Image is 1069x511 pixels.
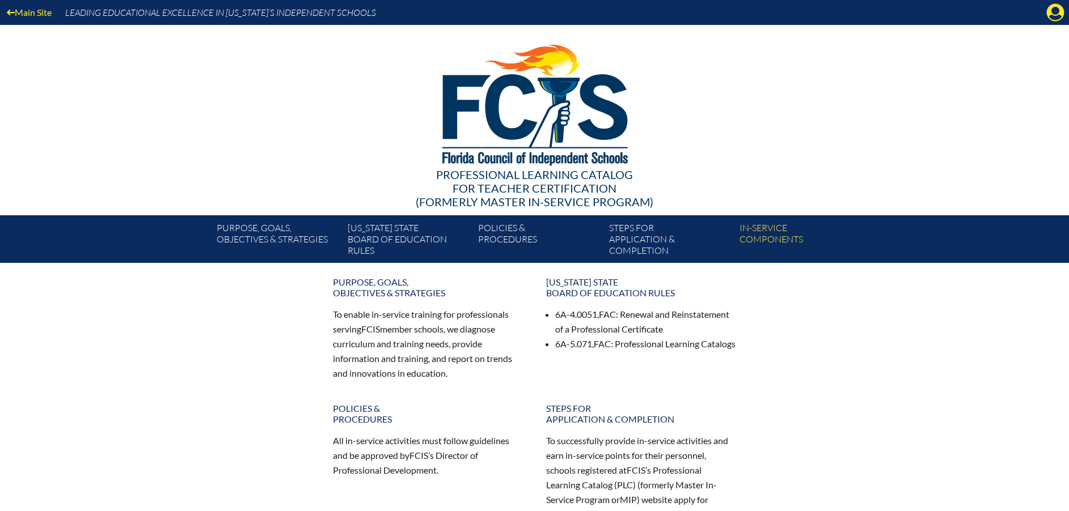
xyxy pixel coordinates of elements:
span: FCIS [361,323,380,334]
p: To enable in-service training for professionals serving member schools, we diagnose curriculum an... [333,307,523,380]
span: FCIS [627,465,645,475]
img: FCISlogo221.eps [417,25,652,180]
a: Main Site [2,5,56,20]
span: PLC [617,479,633,490]
span: FAC [594,338,611,349]
p: All in-service activities must follow guidelines and be approved by ’s Director of Professional D... [333,433,523,478]
span: MIP [620,494,637,505]
a: Steps forapplication & completion [539,398,743,429]
svg: Manage account [1046,3,1064,22]
a: Policies &Procedures [474,220,604,263]
a: Purpose, goals,objectives & strategies [212,220,343,263]
a: [US_STATE] StateBoard of Education rules [539,272,743,303]
a: Steps forapplication & completion [605,220,735,263]
span: for Teacher Certification [453,181,616,195]
li: 6A-5.071, : Professional Learning Catalogs [555,337,737,351]
li: 6A-4.0051, : Renewal and Reinstatement of a Professional Certificate [555,307,737,337]
a: [US_STATE] StateBoard of Education rules [343,220,474,263]
a: In-servicecomponents [735,220,865,263]
span: FCIS [409,450,428,461]
a: Policies &Procedures [326,398,530,429]
a: Purpose, goals,objectives & strategies [326,272,530,303]
span: FAC [599,309,616,320]
div: Professional Learning Catalog (formerly Master In-service Program) [208,168,861,208]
